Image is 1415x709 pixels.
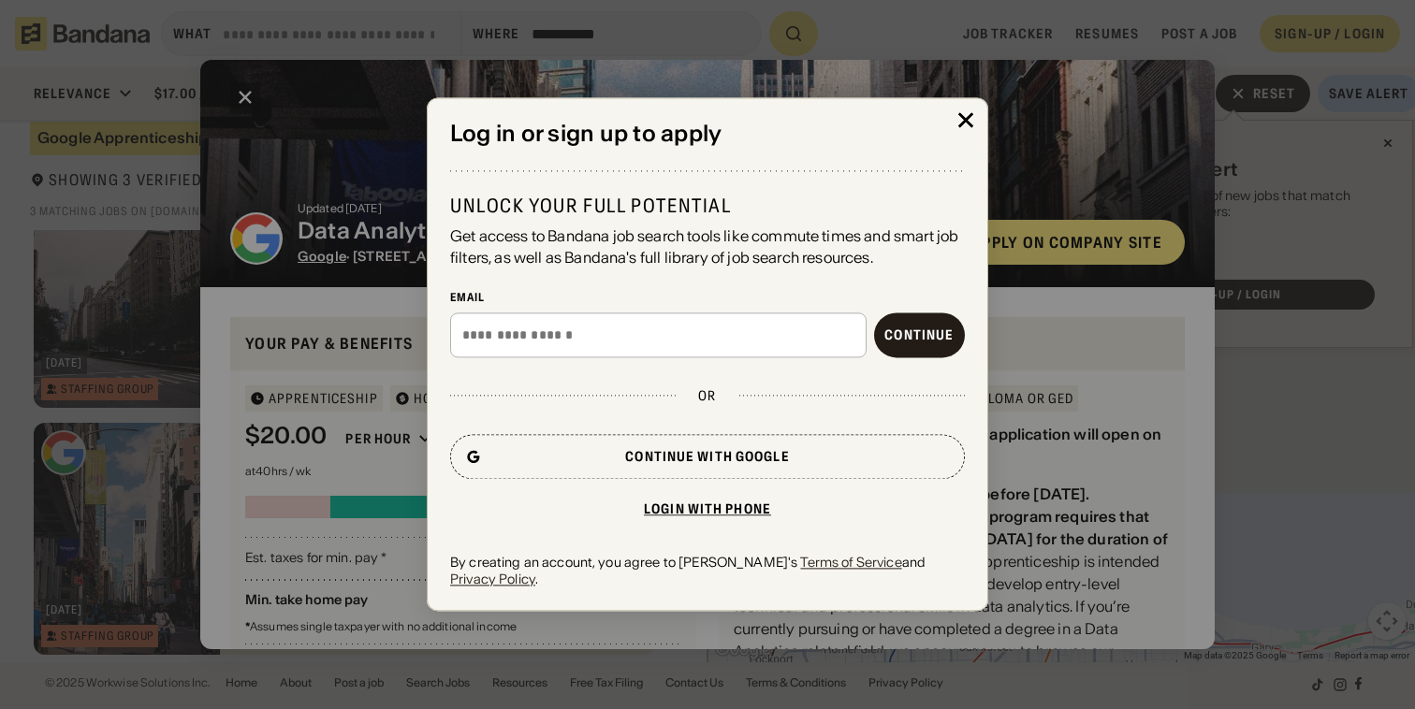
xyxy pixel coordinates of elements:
[644,502,771,515] div: Login with phone
[800,554,901,571] a: Terms of Service
[450,226,965,268] div: Get access to Bandana job search tools like commute times and smart job filters, as well as Banda...
[450,571,535,587] a: Privacy Policy
[625,450,789,463] div: Continue with Google
[450,195,965,219] div: Unlock your full potential
[698,387,716,404] div: or
[450,121,965,148] div: Log in or sign up to apply
[884,328,954,341] div: Continue
[450,554,965,587] div: By creating an account, you agree to [PERSON_NAME]'s and .
[450,290,965,305] div: Email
